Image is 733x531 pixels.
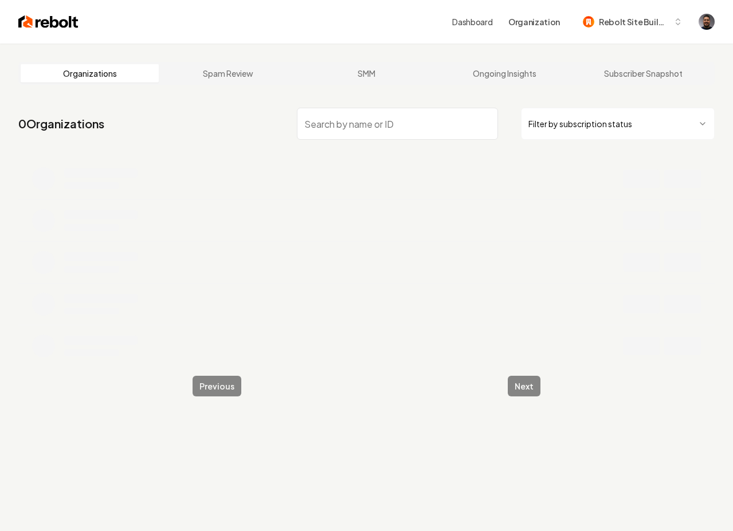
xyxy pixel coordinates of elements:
a: SMM [297,64,436,82]
button: Open user button [699,14,715,30]
span: Rebolt Site Builder [599,16,669,28]
a: Organizations [21,64,159,82]
img: Rebolt Site Builder [583,16,594,27]
a: Subscriber Snapshot [574,64,712,82]
img: Rebolt Logo [18,14,79,30]
a: Dashboard [452,16,492,27]
img: Daniel Humberto Ortega Celis [699,14,715,30]
a: 0Organizations [18,116,104,132]
a: Spam Review [159,64,297,82]
button: Organization [501,11,567,32]
input: Search by name or ID [297,108,498,140]
a: Ongoing Insights [436,64,574,82]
